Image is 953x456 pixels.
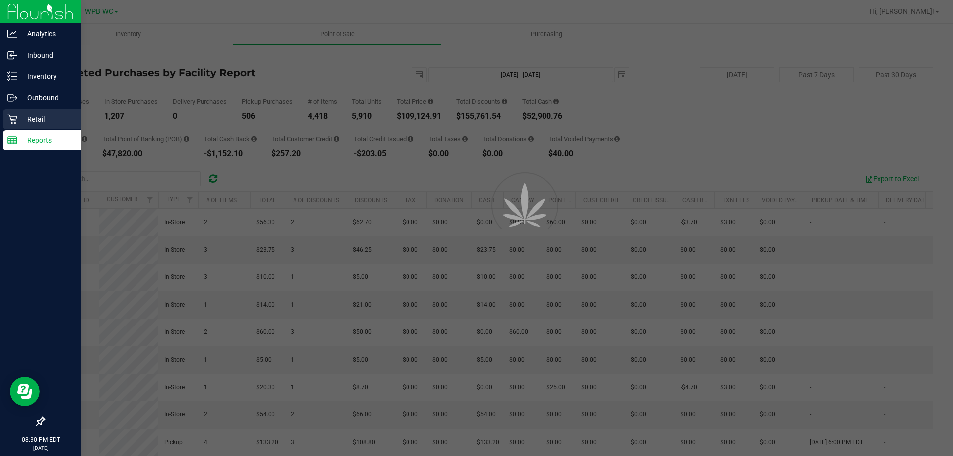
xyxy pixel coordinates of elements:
[4,444,77,452] p: [DATE]
[7,71,17,81] inline-svg: Inventory
[17,49,77,61] p: Inbound
[17,134,77,146] p: Reports
[4,435,77,444] p: 08:30 PM EDT
[7,29,17,39] inline-svg: Analytics
[7,114,17,124] inline-svg: Retail
[17,70,77,82] p: Inventory
[17,28,77,40] p: Analytics
[17,92,77,104] p: Outbound
[17,113,77,125] p: Retail
[7,50,17,60] inline-svg: Inbound
[7,135,17,145] inline-svg: Reports
[10,377,40,406] iframe: Resource center
[7,93,17,103] inline-svg: Outbound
